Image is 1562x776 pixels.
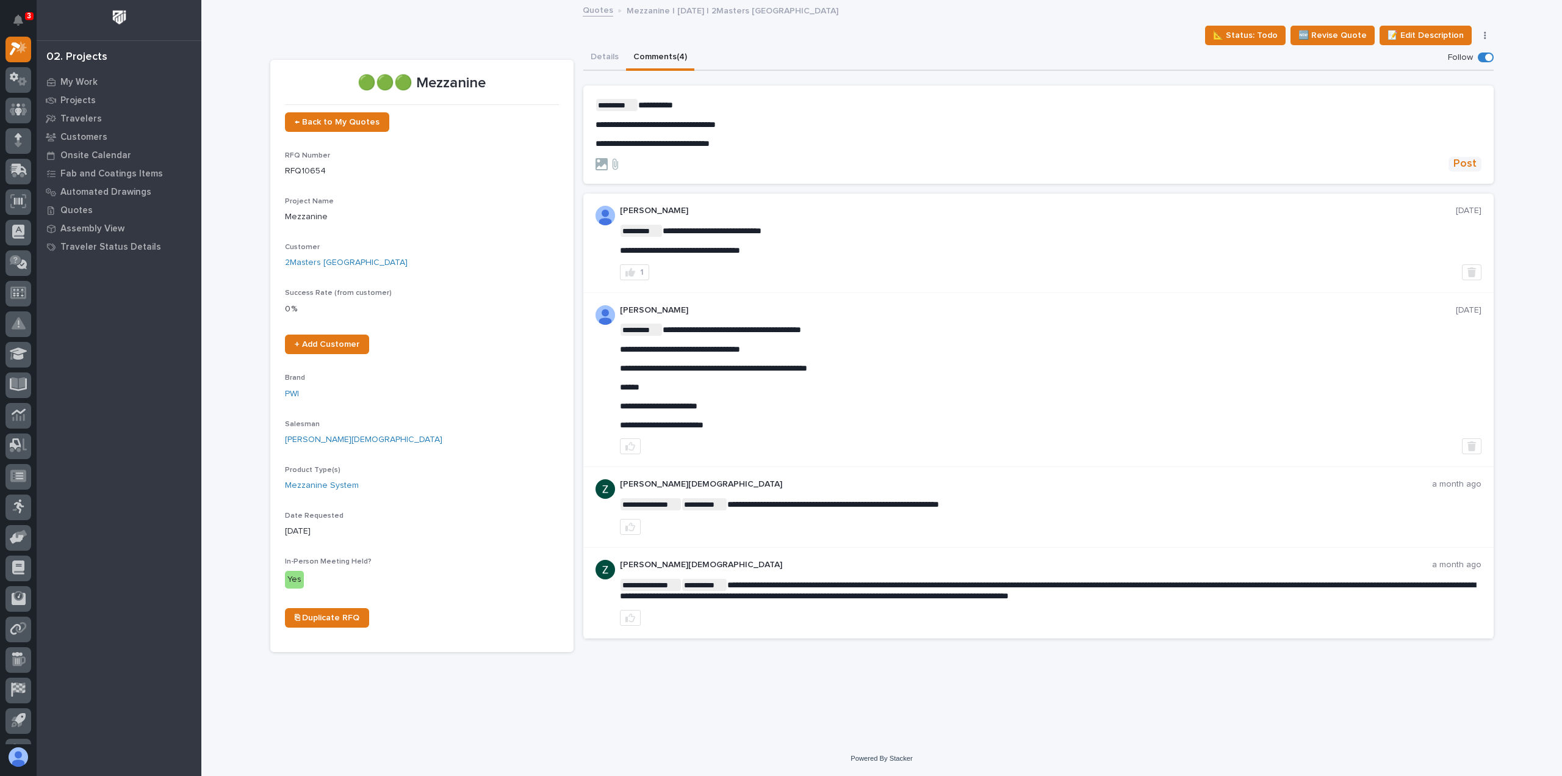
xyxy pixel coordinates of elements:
[620,560,1432,570] p: [PERSON_NAME][DEMOGRAPHIC_DATA]
[295,614,359,622] span: ⎘ Duplicate RFQ
[285,433,442,446] a: [PERSON_NAME][DEMOGRAPHIC_DATA]
[851,755,912,762] a: Powered By Stacker
[620,206,1456,216] p: [PERSON_NAME]
[640,268,644,277] div: 1
[285,198,334,205] span: Project Name
[627,3,838,16] p: Mezzanine | [DATE] | 2Masters [GEOGRAPHIC_DATA]
[15,15,31,34] div: Notifications3
[1290,26,1375,45] button: 🆕 Revise Quote
[285,421,320,428] span: Salesman
[285,558,372,565] span: In-Person Meeting Held?
[596,479,615,499] img: ACg8ocIGaxZgOborKONOsCK60Wx-Xey7sE2q6Qmw6EHN013R=s96-c
[295,340,359,349] span: + Add Customer
[60,132,107,143] p: Customers
[37,164,201,183] a: Fab and Coatings Items
[60,223,124,234] p: Assembly View
[1298,28,1367,43] span: 🆕 Revise Quote
[108,6,131,29] img: Workspace Logo
[285,571,304,589] div: Yes
[620,438,641,454] button: like this post
[285,112,389,132] a: ← Back to My Quotes
[620,610,641,626] button: like this post
[37,146,201,164] a: Onsite Calendar
[37,91,201,109] a: Projects
[285,335,369,354] a: + Add Customer
[285,466,340,474] span: Product Type(s)
[1456,206,1481,216] p: [DATE]
[27,12,31,20] p: 3
[285,479,359,492] a: Mezzanine System
[60,77,98,88] p: My Work
[1462,264,1481,280] button: Delete post
[285,388,299,401] a: PWI
[583,45,626,71] button: Details
[60,205,93,216] p: Quotes
[60,242,161,253] p: Traveler Status Details
[285,74,559,92] p: 🟢🟢🟢 Mezzanine
[37,219,201,238] a: Assembly View
[37,73,201,91] a: My Work
[285,525,559,538] p: [DATE]
[285,152,330,159] span: RFQ Number
[37,109,201,128] a: Travelers
[620,305,1456,316] p: [PERSON_NAME]
[5,744,31,770] button: users-avatar
[60,95,96,106] p: Projects
[37,183,201,201] a: Automated Drawings
[1387,28,1464,43] span: 📝 Edit Description
[295,118,380,126] span: ← Back to My Quotes
[596,305,615,325] img: AOh14Gjx62Rlbesu-yIIyH4c_jqdfkUZL5_Os84z4H1p=s96-c
[60,150,131,161] p: Onsite Calendar
[620,519,641,535] button: like this post
[1462,438,1481,454] button: Delete post
[60,169,163,179] p: Fab and Coatings Items
[1432,560,1481,570] p: a month ago
[285,512,344,520] span: Date Requested
[626,45,694,71] button: Comments (4)
[285,303,559,316] p: 0 %
[37,201,201,219] a: Quotes
[60,114,102,125] p: Travelers
[1453,157,1477,171] span: Post
[1432,479,1481,490] p: a month ago
[285,211,559,223] p: Mezzanine
[46,51,107,64] div: 02. Projects
[596,206,615,225] img: AOh14Gjx62Rlbesu-yIIyH4c_jqdfkUZL5_Os84z4H1p=s96-c
[285,244,320,251] span: Customer
[60,187,151,198] p: Automated Drawings
[285,289,392,297] span: Success Rate (from customer)
[285,608,369,628] a: ⎘ Duplicate RFQ
[1380,26,1472,45] button: 📝 Edit Description
[1448,53,1473,63] p: Follow
[285,256,408,269] a: 2Masters [GEOGRAPHIC_DATA]
[1205,26,1286,45] button: 📐 Status: Todo
[596,560,615,579] img: ACg8ocIGaxZgOborKONOsCK60Wx-Xey7sE2q6Qmw6EHN013R=s96-c
[620,479,1432,490] p: [PERSON_NAME][DEMOGRAPHIC_DATA]
[620,264,649,280] button: 1
[1456,305,1481,316] p: [DATE]
[37,238,201,256] a: Traveler Status Details
[583,2,613,16] a: Quotes
[285,165,559,178] p: RFQ10654
[5,7,31,33] button: Notifications
[1449,157,1481,171] button: Post
[285,374,305,382] span: Brand
[1213,28,1278,43] span: 📐 Status: Todo
[37,128,201,146] a: Customers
